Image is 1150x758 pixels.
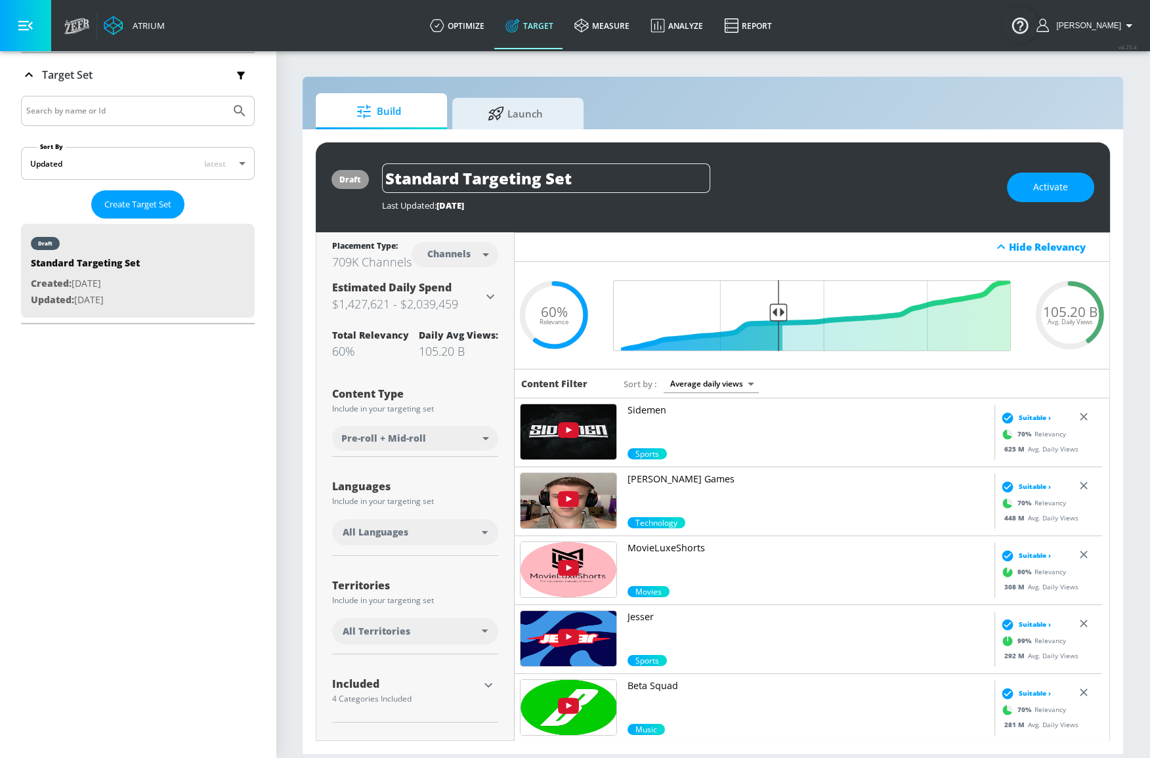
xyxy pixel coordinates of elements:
[1004,513,1028,522] span: 448 M
[628,404,989,448] a: Sidemen
[332,519,498,545] div: All Languages
[628,679,989,692] p: Beta Squad
[1019,413,1051,423] span: Suitable ›
[998,582,1078,592] div: Avg. Daily Views
[628,517,685,528] div: 70.0%
[998,494,1066,513] div: Relevancy
[1004,582,1028,591] span: 308 M
[998,651,1078,661] div: Avg. Daily Views
[339,174,361,185] div: draft
[31,292,140,308] p: [DATE]
[332,240,412,254] div: Placement Type:
[332,679,479,689] div: Included
[31,293,74,306] span: Updated:
[628,724,665,735] span: Music
[382,200,994,211] div: Last Updated:
[30,158,62,169] div: Updated
[21,96,255,323] div: Target Set
[1017,705,1034,715] span: 70 %
[521,473,616,528] img: UUeBPTBz1oRnsWsUBnKNNKNw
[521,611,616,666] img: UUQIUhhcmXsu6cN6n3y9-Pww
[332,497,498,505] div: Include in your targeting set
[628,541,989,586] a: MovieLuxeShorts
[607,280,1017,351] input: Final Threshold
[628,655,667,666] span: Sports
[628,586,670,597] div: 90.0%
[998,480,1051,494] div: Suitable ›
[1033,179,1068,196] span: Activate
[540,319,568,326] span: Relevance
[628,610,989,655] a: Jesser
[515,232,1109,262] div: Hide Relevancy
[332,580,498,591] div: Territories
[332,280,498,313] div: Estimated Daily Spend$1,427,621 - $2,039,459
[419,343,498,359] div: 105.20 B
[1051,21,1121,30] span: login as: justin.nim@zefr.com
[21,53,255,96] div: Target Set
[1004,651,1028,660] span: 292 M
[628,473,989,486] p: [PERSON_NAME] Games
[628,448,667,459] div: 70.0%
[640,2,713,49] a: Analyze
[521,377,587,390] h6: Content Filter
[332,618,498,644] div: All Territories
[465,98,565,129] span: Launch
[127,20,165,32] div: Atrium
[628,448,667,459] span: Sports
[521,542,616,597] img: UUxcwb1pqg2BtlR1AWSEX-MA
[343,625,410,638] span: All Territories
[998,425,1066,444] div: Relevancy
[31,276,140,292] p: [DATE]
[1019,688,1051,698] span: Suitable ›
[628,610,989,623] p: Jesser
[37,142,66,151] label: Sort By
[1019,620,1051,629] span: Suitable ›
[31,277,72,289] span: Created:
[628,679,989,724] a: Beta Squad
[628,517,685,528] span: Technology
[332,254,412,270] div: 709K Channels
[1036,18,1137,33] button: [PERSON_NAME]
[1002,7,1038,43] button: Open Resource Center
[91,190,184,219] button: Create Target Set
[521,404,616,459] img: UUDogdKl7t7NHzQ95aEwkdMw
[437,200,464,211] span: [DATE]
[521,680,616,735] img: UUxOzbkk0bdVl6-tH1Fcajfg
[332,481,498,492] div: Languages
[628,586,670,597] span: Movies
[998,631,1066,651] div: Relevancy
[998,618,1051,631] div: Suitable ›
[998,687,1051,700] div: Suitable ›
[713,2,782,49] a: Report
[21,219,255,323] nav: list of Target Set
[329,96,429,127] span: Build
[628,404,989,417] p: Sidemen
[1017,498,1034,508] span: 70 %
[21,224,255,318] div: draftStandard Targeting SetCreated:[DATE]Updated:[DATE]
[495,2,564,49] a: Target
[204,158,226,169] span: latest
[419,329,498,341] div: Daily Avg Views:
[564,2,640,49] a: measure
[332,405,498,413] div: Include in your targeting set
[421,248,477,259] div: Channels
[341,432,426,445] span: Pre-roll + Mid-roll
[104,197,171,212] span: Create Target Set
[1004,720,1028,729] span: 281 M
[541,305,568,319] span: 60%
[1004,444,1028,453] span: 625 M
[1043,305,1097,319] span: 105.20 B
[664,375,759,392] div: Average daily views
[628,473,989,517] a: [PERSON_NAME] Games
[332,295,482,313] h3: $1,427,621 - $2,039,459
[1007,173,1094,202] button: Activate
[998,444,1078,454] div: Avg. Daily Views
[1019,482,1051,492] span: Suitable ›
[332,597,498,604] div: Include in your targeting set
[998,720,1078,730] div: Avg. Daily Views
[628,541,989,555] p: MovieLuxeShorts
[332,389,498,399] div: Content Type
[1048,319,1093,326] span: Avg. Daily Views
[1017,636,1034,646] span: 99 %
